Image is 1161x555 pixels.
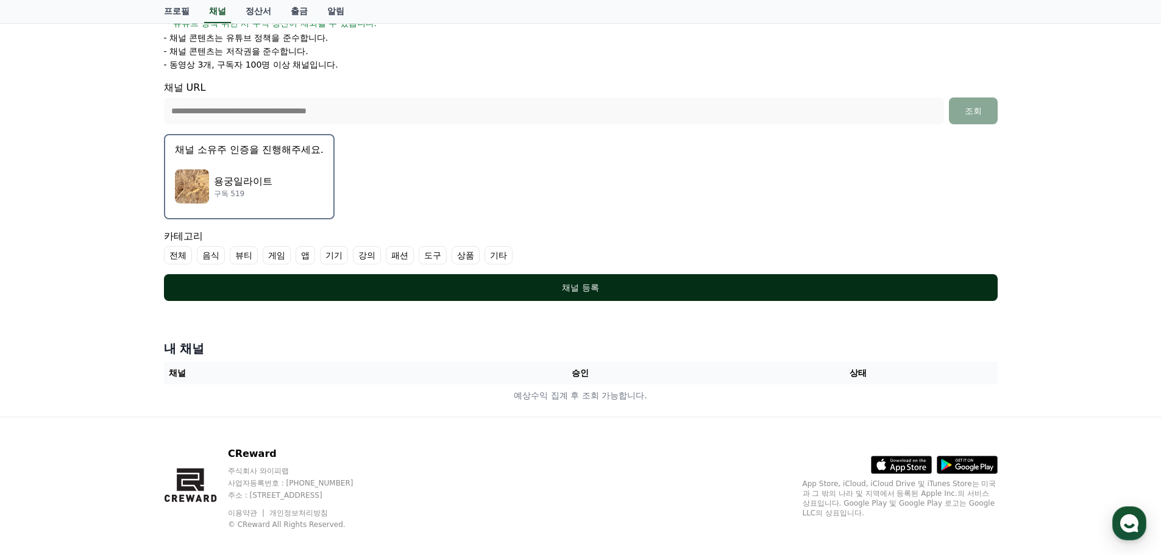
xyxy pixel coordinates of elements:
[188,281,973,294] div: 채널 등록
[197,246,225,264] label: 음식
[419,246,447,264] label: 도구
[164,384,998,407] td: 예상수익 집계 후 조회 가능합니다.
[164,274,998,301] button: 채널 등록
[164,246,192,264] label: 전체
[164,58,338,71] p: - 동영상 3개, 구독자 100명 이상 채널입니다.
[164,340,998,357] h4: 내 채널
[164,45,308,57] p: - 채널 콘텐츠는 저작권을 준수합니다.
[164,32,328,44] p: - 채널 콘텐츠는 유튜브 정책을 준수합니다.
[269,509,328,517] a: 개인정보처리방침
[112,405,126,415] span: 대화
[263,246,291,264] label: 게임
[38,405,46,414] span: 홈
[164,229,998,264] div: 카테고리
[157,386,234,417] a: 설정
[188,405,203,414] span: 설정
[80,386,157,417] a: 대화
[228,447,377,461] p: CReward
[949,97,998,124] button: 조회
[803,479,998,518] p: App Store, iCloud, iCloud Drive 및 iTunes Store는 미국과 그 밖의 나라 및 지역에서 등록된 Apple Inc.의 서비스 상표입니다. Goo...
[228,490,377,500] p: 주소 : [STREET_ADDRESS]
[954,105,993,117] div: 조회
[164,80,998,124] div: 채널 URL
[228,509,266,517] a: 이용약관
[441,362,719,384] th: 승인
[228,478,377,488] p: 사업자등록번호 : [PHONE_NUMBER]
[228,520,377,529] p: © CReward All Rights Reserved.
[452,246,480,264] label: 상품
[230,246,258,264] label: 뷰티
[353,246,381,264] label: 강의
[214,189,272,199] p: 구독 519
[4,386,80,417] a: 홈
[296,246,315,264] label: 앱
[386,246,414,264] label: 패션
[485,246,513,264] label: 기타
[228,466,377,476] p: 주식회사 와이피랩
[164,134,335,219] button: 채널 소유주 인증을 진행해주세요. 용궁일라이트 용궁일라이트 구독 519
[164,362,442,384] th: 채널
[214,174,272,189] p: 용궁일라이트
[719,362,997,384] th: 상태
[320,246,348,264] label: 기기
[175,169,209,203] img: 용궁일라이트
[175,143,324,157] p: 채널 소유주 인증을 진행해주세요.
